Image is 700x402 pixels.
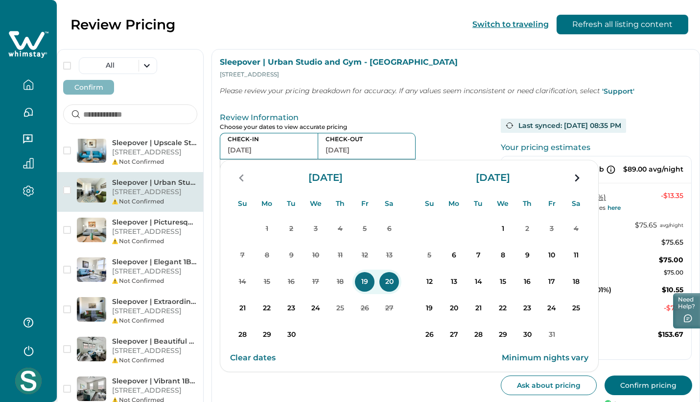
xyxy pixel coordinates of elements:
p: Your pricing estimates [501,143,692,156]
p: [STREET_ADDRESS] [112,148,197,157]
p: 17 [306,272,326,292]
p: 6 [379,219,399,239]
button: checkbox [63,226,71,234]
p: Fr [548,192,556,216]
p: 15 [493,272,513,292]
button: All [79,57,157,74]
button: 25 [564,296,588,321]
p: [DATE] [472,173,514,183]
button: 16 [279,270,303,294]
p: 12 [355,246,374,265]
p: 12 [420,272,439,292]
button: 20 [442,296,466,321]
p: Sleepover | Extraordinary Studio + Gym- [GEOGRAPHIC_DATA] [112,297,197,307]
p: 9 [281,246,301,265]
p: 5 [355,219,374,239]
button: 17 [539,270,564,294]
button: 23 [279,296,303,321]
button: 6 [377,217,401,241]
p: [STREET_ADDRESS] [112,267,197,276]
p: [STREET_ADDRESS] [112,227,197,237]
p: $10.55 [662,285,683,295]
p: 30 [281,325,301,345]
div: Last synced : [DATE] 08:35 PM [501,119,626,133]
button: 4 [328,217,352,241]
p: 16 [517,272,537,292]
p: 9 [517,246,537,265]
img: Sleepover | Vibrant 1BD/1BA + Gym - Little Rock [77,377,106,401]
div: Not Confirmed [112,316,197,325]
button: checkbox [63,385,71,393]
button: 28 [230,323,255,347]
p: 21 [468,299,488,318]
p: Su [425,192,434,216]
button: 1 [255,217,279,241]
button: 5 [352,217,377,241]
p: 25 [566,299,586,318]
p: 1 [493,219,513,239]
p: 19 [420,299,439,318]
button: navigation button [567,168,586,188]
button: 9 [515,243,539,268]
p: 4 [330,219,350,239]
p: 26 [420,325,439,345]
p: CHECK-OUT [326,135,408,143]
p: [STREET_ADDRESS] [220,71,692,78]
p: $75.65 [635,221,683,230]
button: checkbox [63,266,71,274]
img: Sleepover | Beautiful Studio + Parking - Wichita [77,337,106,361]
a: here [606,204,621,211]
p: $75.00 [659,255,683,265]
p: Review Pricing [70,16,175,33]
p: Sleepover | Picturesque 1BD/1BA - [GEOGRAPHIC_DATA] [112,218,197,227]
p: 27 [379,299,399,318]
img: Sleepover | Upscale Studio and Gym - Des Moines [77,138,106,163]
button: 21 [466,296,490,321]
button: 31 [539,323,564,347]
p: 28 [468,325,488,345]
button: 14 [230,270,255,294]
button: 13 [442,270,466,294]
button: 3 [303,217,328,241]
button: checkbox [63,345,71,353]
p: Th [523,192,532,216]
p: 7 [233,246,252,265]
p: 27 [444,325,464,345]
img: Whimstay Host [15,368,42,394]
button: [DATE] [228,143,310,157]
p: 13 [379,246,399,265]
button: 23 [515,296,539,321]
button: checkbox [63,186,71,194]
p: 29 [493,325,513,345]
button: checkbox [63,305,71,313]
button: 27 [377,296,401,321]
button: 10 [303,243,328,268]
p: $75.65 [661,238,683,248]
p: $153.67 [658,330,683,340]
p: 23 [517,299,537,318]
button: 2 [515,217,539,241]
button: 29 [255,323,279,347]
p: 10 [306,246,326,265]
button: Confirm [63,80,114,95]
p: 11 [566,246,586,265]
p: 11 [330,246,350,265]
button: 9 [279,243,303,268]
img: Sleepover | Extraordinary Studio + Gym- Des Moines [77,297,106,322]
button: 20 [377,270,401,294]
button: 16 [515,270,539,294]
p: 8 [493,246,513,265]
button: 30 [279,323,303,347]
p: We [310,192,322,216]
p: Minimum nights vary [502,353,588,363]
button: 3 [539,217,564,241]
button: Switch to traveling [472,20,549,29]
p: 6 [444,246,464,265]
p: [STREET_ADDRESS] [112,187,197,197]
p: 31 [542,325,561,345]
button: 18 [564,270,588,294]
p: [STREET_ADDRESS] [112,346,197,356]
button: 18 [328,270,352,294]
button: 11 [564,243,588,268]
button: 14 [466,270,490,294]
